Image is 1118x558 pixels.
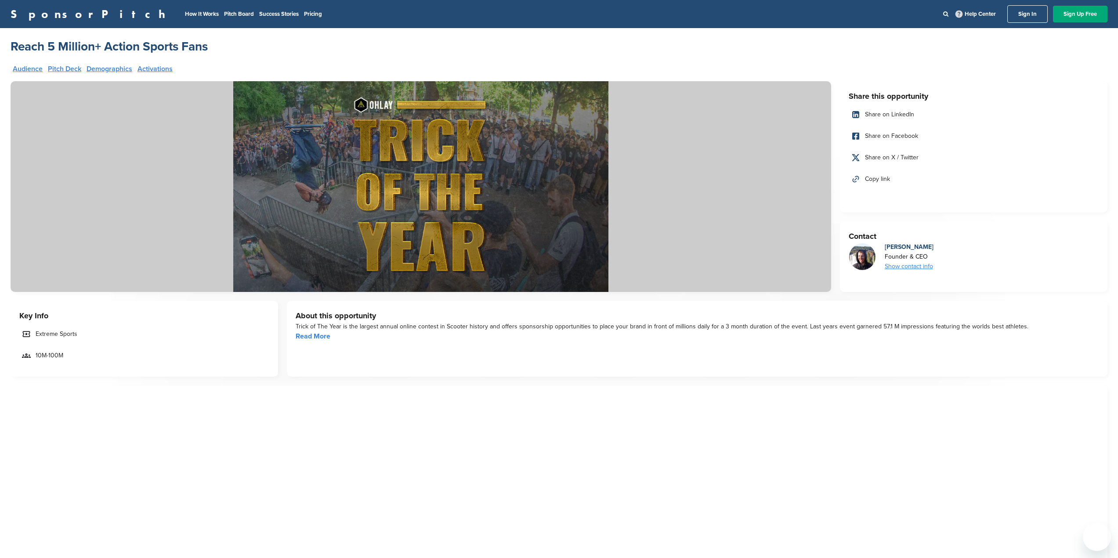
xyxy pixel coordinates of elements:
[865,153,919,162] span: Share on X / Twitter
[849,170,1099,188] a: Copy link
[885,242,933,252] div: [PERSON_NAME]
[885,262,933,271] div: Show contact info
[11,8,171,20] a: SponsorPitch
[1083,523,1111,551] iframe: Button to launch messaging window
[36,329,77,339] span: Extreme Sports
[137,65,173,72] a: Activations
[954,9,998,19] a: Help Center
[11,81,831,292] img: Sponsorpitch &
[48,65,81,72] a: Pitch Deck
[304,11,322,18] a: Pricing
[865,131,918,141] span: Share on Facebook
[865,174,890,184] span: Copy link
[849,148,1099,167] a: Share on X / Twitter
[849,90,1099,102] h3: Share this opportunity
[296,310,1099,322] h3: About this opportunity
[87,65,132,72] a: Demographics
[296,332,330,341] a: Read More
[11,39,208,54] a: Reach 5 Million+ Action Sports Fans
[259,11,299,18] a: Success Stories
[36,351,63,360] span: 10M-100M
[849,244,876,270] img: Jared iguazu falls edited square
[1053,6,1107,22] a: Sign Up Free
[849,105,1099,124] a: Share on LinkedIn
[885,252,933,262] div: Founder & CEO
[13,65,43,72] a: Audience
[849,127,1099,145] a: Share on Facebook
[185,11,219,18] a: How It Works
[865,110,914,119] span: Share on LinkedIn
[1007,5,1048,23] a: Sign In
[849,230,1099,242] h3: Contact
[19,310,269,322] h3: Key Info
[296,322,1099,331] div: Trick of The Year is the largest annual online contest in Scooter history and offers sponsorship ...
[224,11,254,18] a: Pitch Board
